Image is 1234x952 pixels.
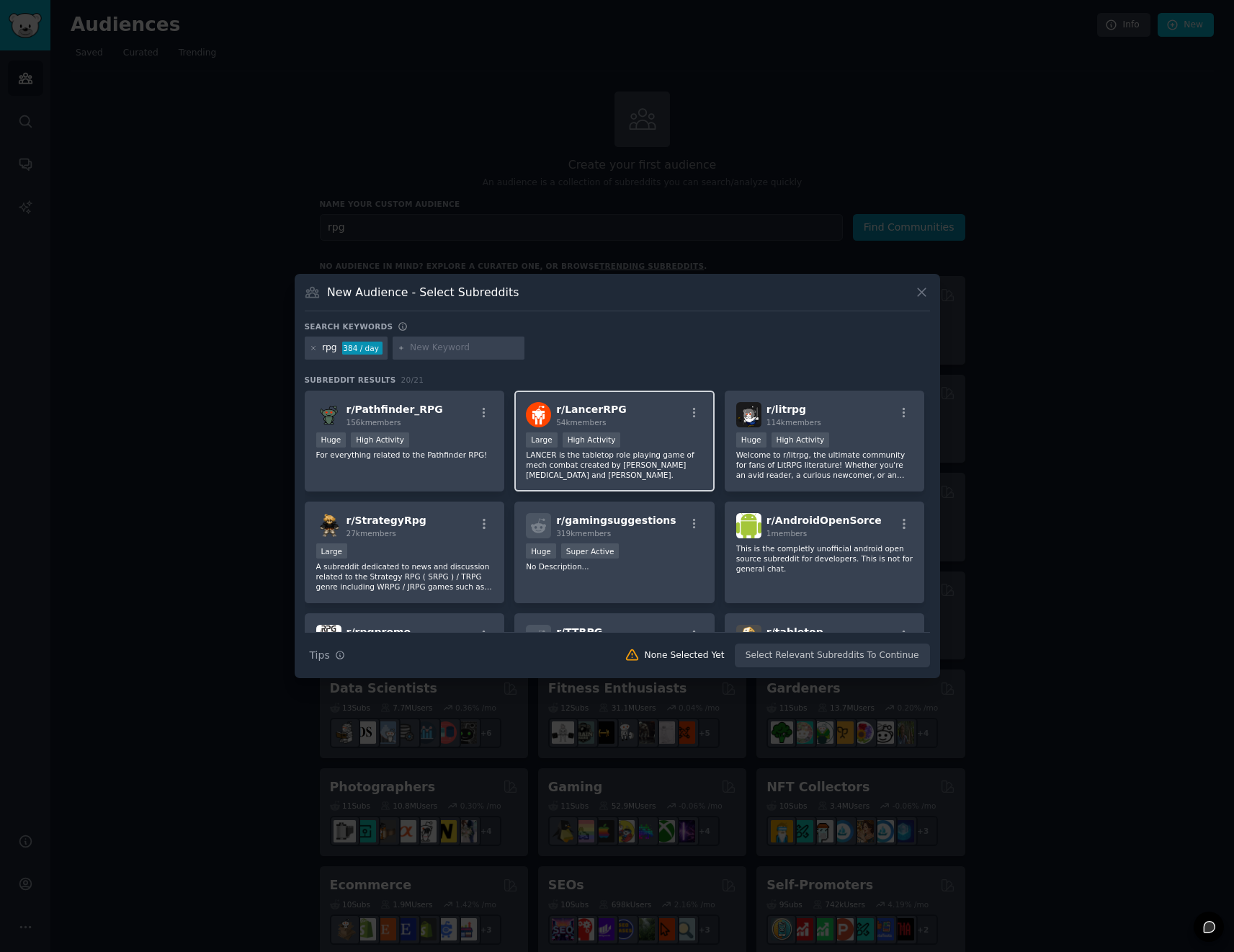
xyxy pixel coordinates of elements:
[316,432,346,448] div: Huge
[316,625,341,650] img: rpgpromo
[736,543,913,574] p: This is the completly unofficial android open source subreddit for developers. This is not for ge...
[342,342,383,355] div: 384 / day
[561,543,620,559] div: Super Active
[316,561,493,592] p: A subreddit dedicated to news and discussion related to the Strategy RPG ( SRPG ) / TRPG genre in...
[310,648,330,663] span: Tips
[316,450,493,460] p: For everything related to the Pathfinder RPG!
[346,626,411,638] span: r/ rpgpromo
[556,418,606,427] span: 54k members
[736,432,766,448] div: Huge
[526,432,558,448] div: Large
[526,450,703,480] p: LANCER is the tabletop role playing game of mech combat created by [PERSON_NAME][MEDICAL_DATA] an...
[766,529,808,538] span: 1 members
[346,404,443,415] span: r/ Pathfinder_RPG
[346,418,401,427] span: 156k members
[346,515,426,526] span: r/ StrategyRpg
[736,450,913,480] p: Welcome to r/litrpg, the ultimate community for fans of LitRPG literature! Whether you're an avid...
[305,375,396,385] span: Subreddit Results
[351,432,409,448] div: High Activity
[316,513,341,538] img: StrategyRpg
[526,402,551,427] img: LancerRPG
[305,643,350,668] button: Tips
[772,432,830,448] div: High Activity
[556,515,676,526] span: r/ gamingsuggestions
[305,321,393,332] h3: Search keywords
[766,515,882,526] span: r/ AndroidOpenSorce
[526,543,556,559] div: Huge
[736,513,761,538] img: AndroidOpenSorce
[322,342,337,355] div: rpg
[316,402,341,427] img: Pathfinder_RPG
[346,529,396,538] span: 27k members
[556,404,627,415] span: r/ LancerRPG
[327,285,519,300] h3: New Audience - Select Subreddits
[766,404,806,415] span: r/ litrpg
[736,402,761,427] img: litrpg
[766,626,823,638] span: r/ tabletop
[563,432,621,448] div: High Activity
[766,418,821,427] span: 114k members
[556,529,611,538] span: 319k members
[556,626,602,638] span: r/ TTRPG
[736,625,761,650] img: tabletop
[526,561,703,571] p: No Description...
[316,543,348,559] div: Large
[401,375,424,384] span: 20 / 21
[410,342,519,355] input: New Keyword
[645,649,725,662] div: None Selected Yet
